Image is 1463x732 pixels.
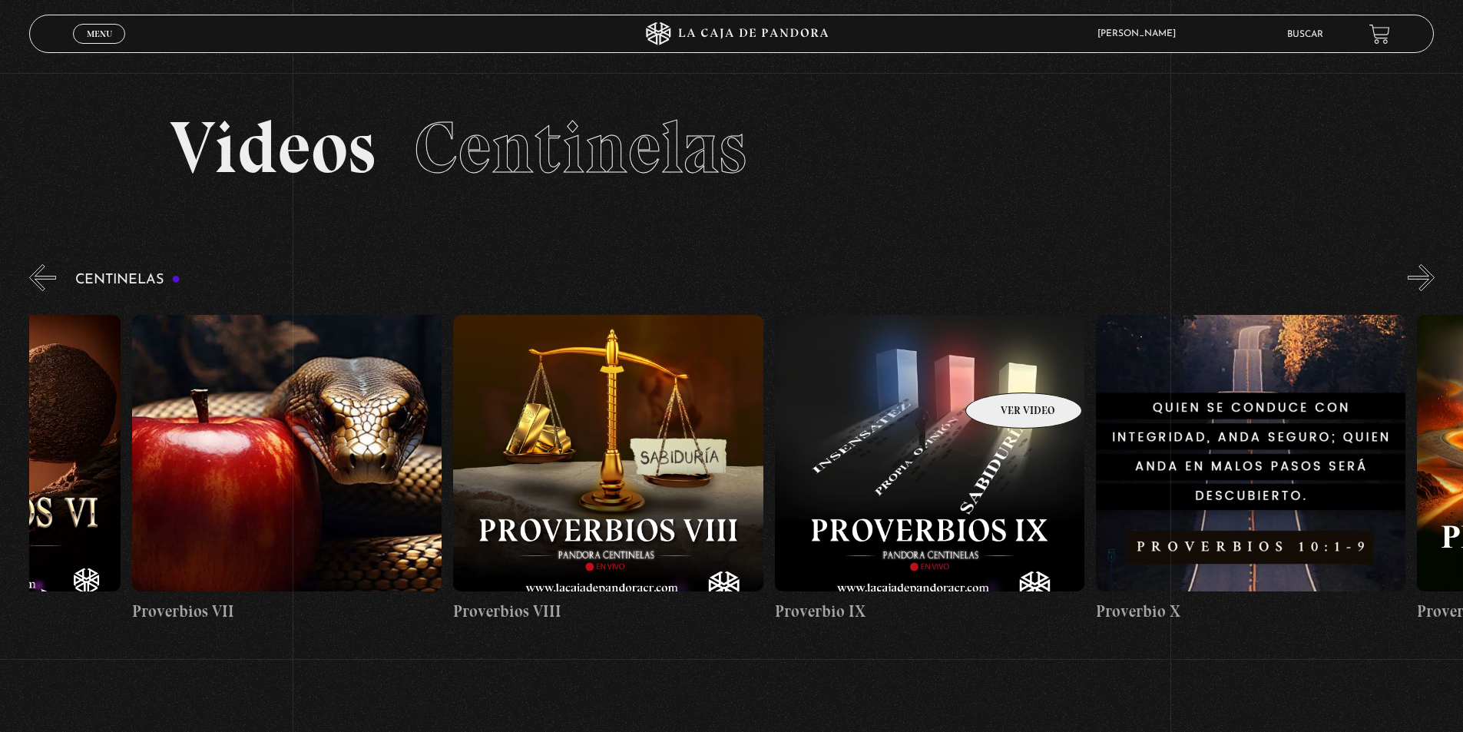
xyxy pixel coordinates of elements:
span: Menu [87,29,112,38]
a: View your shopping cart [1369,24,1390,45]
h2: Videos [170,111,1293,184]
a: Proverbio X [1096,303,1405,635]
a: Proverbios VIII [453,303,763,635]
a: Proverbio IX [775,303,1084,635]
span: Centinelas [414,104,746,191]
span: [PERSON_NAME] [1090,29,1191,38]
h4: Proverbio IX [775,599,1084,624]
a: Proverbios VII [132,303,442,635]
a: Buscar [1287,30,1323,39]
span: Cerrar [81,42,118,53]
h4: Proverbio X [1096,599,1405,624]
h4: Proverbios VIII [453,599,763,624]
h3: Centinelas [75,273,180,287]
button: Previous [29,264,56,291]
h4: Proverbios VII [132,599,442,624]
button: Next [1408,264,1435,291]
